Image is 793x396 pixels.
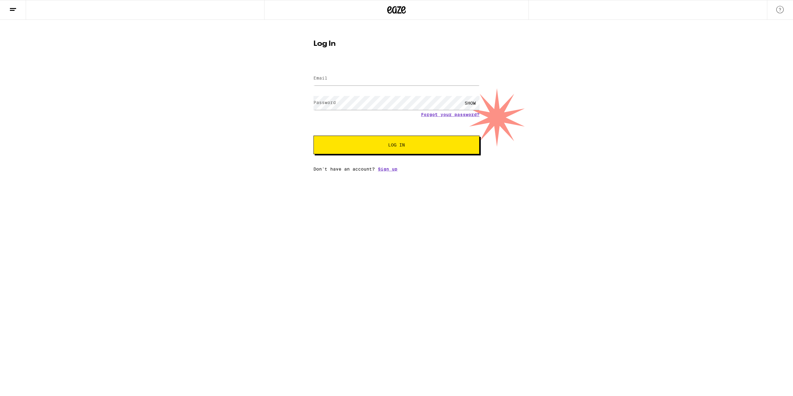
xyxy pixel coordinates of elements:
[388,143,405,147] span: Log In
[421,112,480,117] a: Forgot your password?
[313,167,480,172] div: Don't have an account?
[313,100,336,105] label: Password
[378,167,397,172] a: Sign up
[313,136,480,154] button: Log In
[313,40,480,48] h1: Log In
[313,76,327,81] label: Email
[313,72,480,85] input: Email
[461,96,480,110] div: SHOW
